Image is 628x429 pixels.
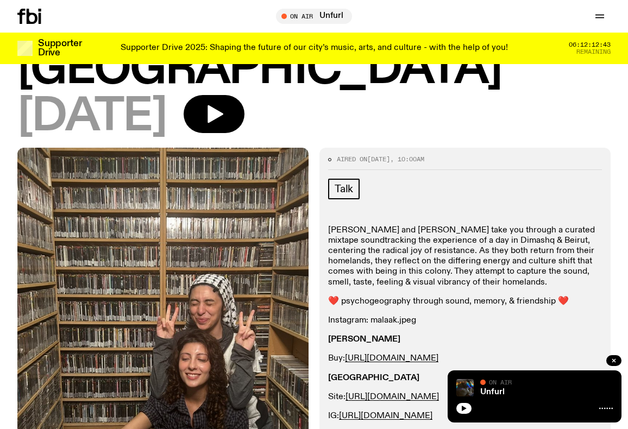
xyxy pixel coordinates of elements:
a: Talk [328,179,360,199]
p: Supporter Drive 2025: Shaping the future of our city’s music, arts, and culture - with the help o... [121,43,508,53]
button: On AirUnfurl [276,9,352,24]
p: Site: [328,392,602,402]
strong: [GEOGRAPHIC_DATA] [328,374,419,382]
span: 06:12:12:43 [569,42,611,48]
span: Talk [335,183,353,195]
span: [DATE] [367,155,390,163]
strong: [PERSON_NAME] [328,335,400,344]
img: A piece of fabric is pierced by sewing pins with different coloured heads, a rainbow light is cas... [456,379,474,396]
p: ❤️ psychogeography through sound, memory, & friendship ❤️ [328,296,602,307]
a: [URL][DOMAIN_NAME] [346,393,439,401]
span: Remaining [576,49,611,55]
a: Unfurl [480,388,505,396]
a: [URL][DOMAIN_NAME] [345,354,438,363]
span: Aired on [337,155,367,163]
p: Buy: [328,354,602,364]
p: Instagram: malaak.jpeg [328,316,602,326]
p: [PERSON_NAME] and [PERSON_NAME] take you through a curated mixtape soundtracking the experience o... [328,225,602,288]
p: IG: [328,411,602,421]
span: , 10:00am [390,155,424,163]
span: [DATE] [17,95,166,139]
h3: Supporter Drive [38,39,81,58]
a: [URL][DOMAIN_NAME] [339,412,432,420]
span: On Air [489,378,512,386]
